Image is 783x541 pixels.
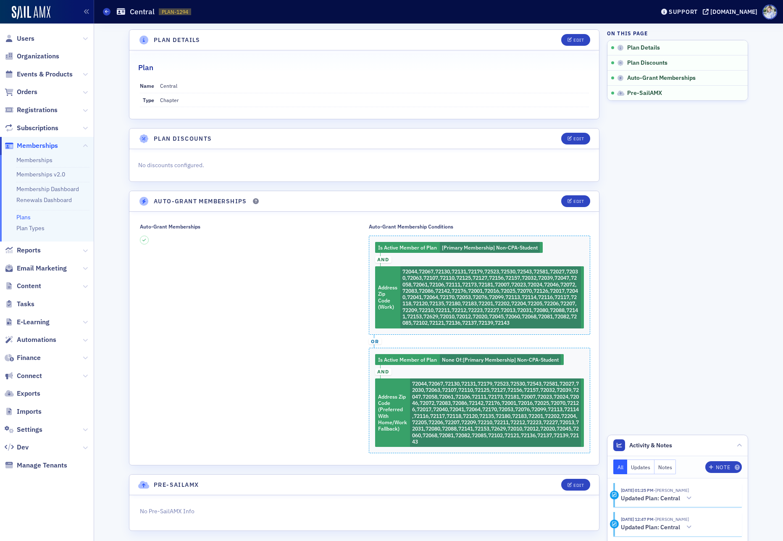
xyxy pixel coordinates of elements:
span: Plan Discounts [627,59,667,67]
a: Imports [5,407,42,416]
span: Exports [17,389,40,398]
h5: Updated Plan: Central [621,495,680,502]
div: Support [669,8,698,16]
span: Memberships [17,141,58,150]
h4: Pre-SailAMX [154,481,199,489]
span: Reports [17,246,41,255]
a: Tasks [5,299,34,309]
button: Edit [561,479,590,491]
span: Pre-SailAMX [627,89,662,97]
div: Note [716,465,730,470]
a: Memberships [5,141,58,150]
div: Edit [573,199,584,204]
a: Subscriptions [5,123,58,133]
span: Aidan Sullivan [654,487,689,493]
span: E-Learning [17,318,50,327]
a: Registrations [5,105,58,115]
a: Exports [5,389,40,398]
button: Note [705,461,742,473]
a: Connect [5,371,42,381]
span: Orders [17,87,37,97]
img: SailAMX [12,6,50,19]
h2: Plan [138,62,153,73]
a: Automations [5,335,56,344]
span: Content [17,281,41,291]
a: Finance [5,353,41,362]
a: E-Learning [5,318,50,327]
button: Edit [561,133,590,144]
span: Name [140,82,154,89]
span: Profile [762,5,777,19]
div: Edit [573,38,584,42]
a: Events & Products [5,70,73,79]
span: Dev [17,443,29,452]
span: Organizations [17,52,59,61]
a: Renewals Dashboard [16,196,72,204]
dd: Central [160,79,589,92]
a: Dev [5,443,29,452]
span: Connect [17,371,42,381]
button: [DOMAIN_NAME] [703,9,760,15]
button: Updated Plan: Central [621,494,695,503]
p: No Pre-SailAMX Info [140,507,589,516]
a: Email Marketing [5,264,67,273]
span: Users [17,34,34,43]
span: Plan Details [627,44,660,52]
button: Updated Plan: Central [621,523,695,532]
span: PLAN-1294 [162,8,188,16]
div: Edit [573,483,584,488]
span: Settings [17,425,42,434]
h4: Plan Details [154,36,200,45]
span: Imports [17,407,42,416]
p: No discounts configured. [138,161,590,170]
a: Orders [5,87,37,97]
span: Tasks [17,299,34,309]
h4: On this page [607,29,748,37]
div: [DOMAIN_NAME] [710,8,757,16]
h4: Auto-Grant Memberships [154,197,247,206]
span: Type [143,97,154,103]
span: Activity & Notes [629,441,672,450]
div: Auto-Grant Membership Conditions [369,223,453,230]
time: 9/24/2025 12:47 PM [621,516,654,522]
div: Edit [573,137,584,141]
a: Content [5,281,41,291]
a: Membership Dashboard [16,185,79,193]
span: Automations [17,335,56,344]
div: Activity [610,520,619,528]
span: Aidan Sullivan [654,516,689,522]
a: Manage Tenants [5,461,67,470]
span: Manage Tenants [17,461,67,470]
span: Finance [17,353,41,362]
button: Updates [627,460,654,474]
h5: Updated Plan: Central [621,524,680,531]
span: Subscriptions [17,123,58,133]
button: Notes [654,460,676,474]
span: Registrations [17,105,58,115]
time: 9/24/2025 01:25 PM [621,487,654,493]
a: Reports [5,246,41,255]
span: Events & Products [17,70,73,79]
button: Edit [561,195,590,207]
a: Memberships [16,156,53,164]
span: Auto-Grant Memberships [627,74,696,82]
a: Memberships v2.0 [16,171,65,178]
h1: Central [130,7,155,17]
a: Plans [16,213,31,221]
button: All [613,460,628,474]
a: Plan Types [16,224,45,232]
button: Edit [561,34,590,46]
a: Settings [5,425,42,434]
div: Activity [610,491,619,499]
h4: Plan Discounts [154,134,212,143]
dd: Chapter [160,93,589,107]
div: Auto-Grant Memberships [140,223,200,230]
a: Users [5,34,34,43]
span: Email Marketing [17,264,67,273]
a: Organizations [5,52,59,61]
